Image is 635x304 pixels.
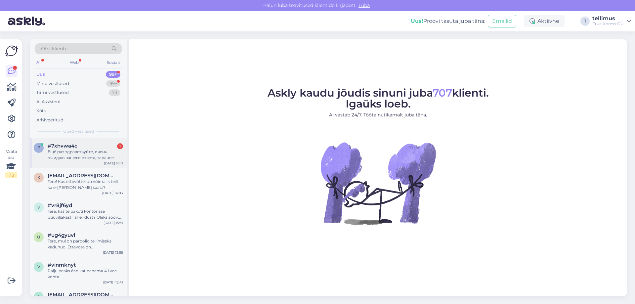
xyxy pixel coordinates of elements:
div: Palju peaks äädikat panema 4 l vee kohta [48,268,123,280]
div: [DATE] 12:41 [103,280,123,285]
span: Otsi kliente [41,45,67,52]
div: Proovi tasuta juba täna: [411,17,485,25]
div: All [35,58,43,67]
span: #vr8jf6yd [48,202,72,208]
p: AI vastab 24/7. Tööta nutikamalt juba täna. [268,111,489,118]
span: Askly kaudu jõudis sinuni juba klienti. Igaüks loeb. [268,86,489,110]
div: Ещё раз здравствуйте, очень ожидаю вашего ответа, заранее спасибо большое. [48,149,123,161]
span: k [37,175,40,180]
span: v [37,264,40,269]
div: Kõik [36,108,46,114]
b: Uus! [411,18,423,24]
span: #7xhvwa4c [48,143,77,149]
img: Askly Logo [5,45,18,57]
div: 1 / 3 [5,172,17,178]
span: #ug4gyuvl [48,232,75,238]
div: [DATE] 14:03 [102,191,123,195]
div: [DATE] 10:11 [104,161,123,166]
div: T [580,17,590,26]
div: Vaata siia [5,149,17,178]
div: Arhiveeritud [36,117,63,123]
div: Tere, kas te pakuti kontorisse puuviljakasti lahendust? Oleks soov, et puuviljad tuleksid iganäda... [48,208,123,220]
div: Tiimi vestlused [36,89,69,96]
div: Web [68,58,80,67]
span: v [37,205,40,210]
span: Uued vestlused [63,128,94,134]
a: tellimusFruit Xpress OÜ [592,16,631,26]
span: Luba [357,2,372,8]
span: u [37,235,40,239]
span: a [37,294,40,299]
span: angelinariabceva@gmail.com [48,292,116,298]
img: No Chat active [318,124,438,243]
div: AI Assistent [36,99,61,105]
div: Uus [36,71,45,78]
div: Minu vestlused [36,80,69,87]
div: Aktiivne [524,15,565,27]
span: #vinmknyt [48,262,76,268]
div: Tere! Kas ettevõttel on võimalik teilt ka e-[PERSON_NAME] saata? [48,179,123,191]
span: 7 [38,145,40,150]
div: tellimus [592,16,624,21]
span: kadiprants8@gmail.com [48,173,116,179]
span: 707 [433,86,452,99]
div: 99+ [106,80,120,87]
button: Emailid [488,15,516,27]
div: Fruit Xpress OÜ [592,21,624,26]
div: 73 [109,89,120,96]
div: Tere, mul on paroolid tellimiseks kadunud. Ettevõte on [PERSON_NAME], ise [PERSON_NAME] [PERSON_N... [48,238,123,250]
div: Socials [106,58,122,67]
div: 99+ [106,71,120,78]
div: 1 [117,143,123,149]
div: [DATE] 15:31 [104,220,123,225]
div: [DATE] 13:59 [103,250,123,255]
